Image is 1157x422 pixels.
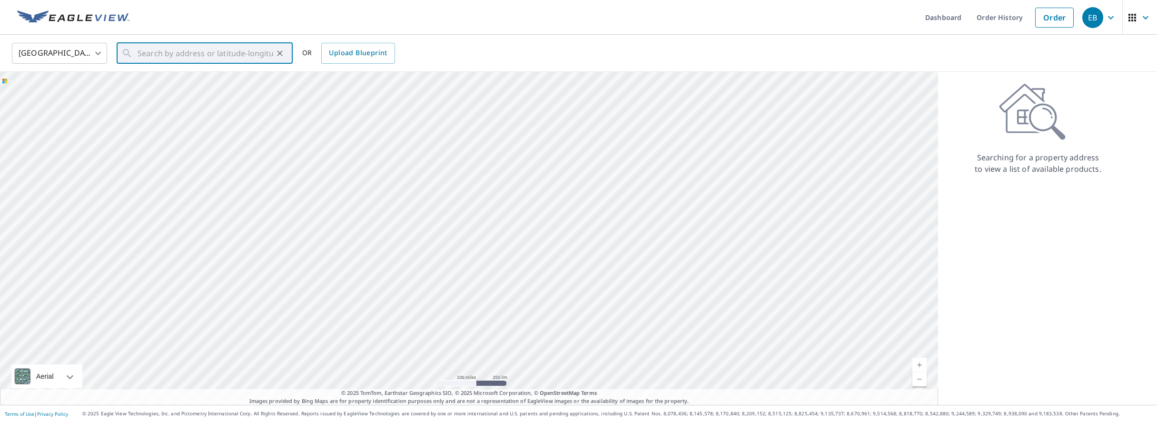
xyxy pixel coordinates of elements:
[5,411,68,417] p: |
[321,43,395,64] a: Upload Blueprint
[138,40,273,67] input: Search by address or latitude-longitude
[329,47,387,59] span: Upload Blueprint
[82,410,1152,417] p: © 2025 Eagle View Technologies, Inc. and Pictometry International Corp. All Rights Reserved. Repo...
[540,389,580,396] a: OpenStreetMap
[912,358,927,372] a: Current Level 5, Zoom In
[1035,8,1074,28] a: Order
[33,364,57,388] div: Aerial
[912,372,927,386] a: Current Level 5, Zoom Out
[17,10,129,25] img: EV Logo
[273,47,287,60] button: Clear
[37,411,68,417] a: Privacy Policy
[1082,7,1103,28] div: EB
[302,43,395,64] div: OR
[12,40,107,67] div: [GEOGRAPHIC_DATA]
[341,389,597,397] span: © 2025 TomTom, Earthstar Geographics SIO, © 2025 Microsoft Corporation, ©
[5,411,34,417] a: Terms of Use
[581,389,597,396] a: Terms
[974,152,1102,175] p: Searching for a property address to view a list of available products.
[11,364,82,388] div: Aerial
